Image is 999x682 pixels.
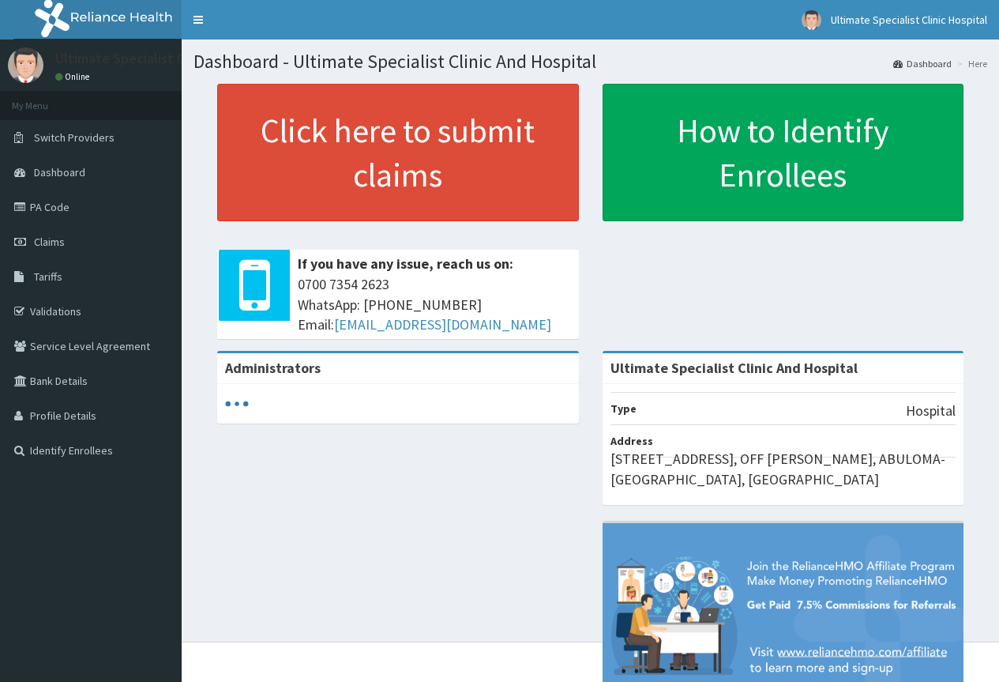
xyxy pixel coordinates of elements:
[55,71,93,82] a: Online
[802,10,821,30] img: User Image
[298,274,571,335] span: 0700 7354 2623 WhatsApp: [PHONE_NUMBER] Email:
[610,359,858,377] strong: Ultimate Specialist Clinic And Hospital
[193,51,987,72] h1: Dashboard - Ultimate Specialist Clinic And Hospital
[334,315,551,333] a: [EMAIL_ADDRESS][DOMAIN_NAME]
[893,57,952,70] a: Dashboard
[225,392,249,416] svg: audio-loading
[34,165,85,179] span: Dashboard
[603,84,964,221] a: How to Identify Enrollees
[610,449,956,489] p: [STREET_ADDRESS], OFF [PERSON_NAME], ABULOMA-[GEOGRAPHIC_DATA], [GEOGRAPHIC_DATA]
[34,130,115,145] span: Switch Providers
[34,235,65,249] span: Claims
[610,401,637,416] b: Type
[55,51,265,66] p: Ultimate Specialist Clinic Hospital
[34,269,62,284] span: Tariffs
[906,401,956,421] p: Hospital
[8,47,43,83] img: User Image
[298,254,513,273] b: If you have any issue, reach us on:
[831,13,987,27] span: Ultimate Specialist Clinic Hospital
[953,57,987,70] li: Here
[610,434,653,448] b: Address
[217,84,579,221] a: Click here to submit claims
[225,359,321,377] b: Administrators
